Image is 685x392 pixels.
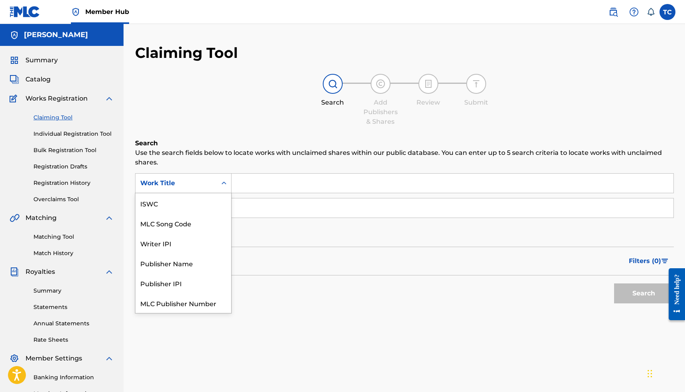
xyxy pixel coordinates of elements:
[456,98,496,107] div: Submit
[135,293,231,313] div: MLC Publisher Number
[135,173,674,307] form: Search Form
[506,71,685,392] iframe: Chat Widget
[10,55,19,65] img: Summary
[659,4,675,20] div: User Menu
[135,148,674,167] p: Use the search fields below to locate works with unclaimed shares within our public database. You...
[626,4,642,20] div: Help
[33,336,114,344] a: Rate Sheets
[648,362,652,386] div: Drag
[104,94,114,103] img: expand
[135,139,674,148] h6: Search
[663,262,685,326] iframe: Resource Center
[424,79,433,89] img: step indicator icon for Review
[361,98,400,127] div: Add Publishers & Shares
[104,213,114,223] img: expand
[33,179,114,187] a: Registration History
[647,8,655,16] div: Notifications
[608,7,618,17] img: search
[104,354,114,363] img: expand
[24,30,88,40] h5: THOMAS CROCKROM
[135,253,231,273] div: Publisher Name
[376,79,385,89] img: step indicator icon for Add Publishers & Shares
[33,113,114,122] a: Claiming Tool
[10,94,20,103] img: Works Registration
[10,6,40,18] img: MLC Logo
[135,213,231,233] div: MLC Song Code
[135,273,231,293] div: Publisher IPI
[26,213,57,223] span: Matching
[10,30,19,40] img: Accounts
[33,303,114,311] a: Statements
[33,130,114,138] a: Individual Registration Tool
[135,233,231,253] div: Writer IPI
[140,178,212,188] div: Work Title
[471,79,481,89] img: step indicator icon for Submit
[33,162,114,171] a: Registration Drafts
[10,75,19,84] img: Catalog
[328,79,338,89] img: step indicator icon for Search
[135,44,238,62] h2: Claiming Tool
[26,94,88,103] span: Works Registration
[26,75,51,84] span: Catalog
[33,287,114,295] a: Summary
[629,7,639,17] img: help
[71,7,80,17] img: Top Rightsholder
[33,249,114,257] a: Match History
[104,267,114,277] img: expand
[408,98,448,107] div: Review
[10,354,19,363] img: Member Settings
[26,267,55,277] span: Royalties
[33,373,114,382] a: Banking Information
[33,146,114,154] a: Bulk Registration Tool
[605,4,621,20] a: Public Search
[10,55,58,65] a: SummarySummary
[10,213,20,223] img: Matching
[33,233,114,241] a: Matching Tool
[313,98,353,107] div: Search
[10,75,51,84] a: CatalogCatalog
[10,267,19,277] img: Royalties
[85,7,129,16] span: Member Hub
[26,354,82,363] span: Member Settings
[26,55,58,65] span: Summary
[135,193,231,213] div: ISWC
[33,319,114,328] a: Annual Statements
[33,195,114,204] a: Overclaims Tool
